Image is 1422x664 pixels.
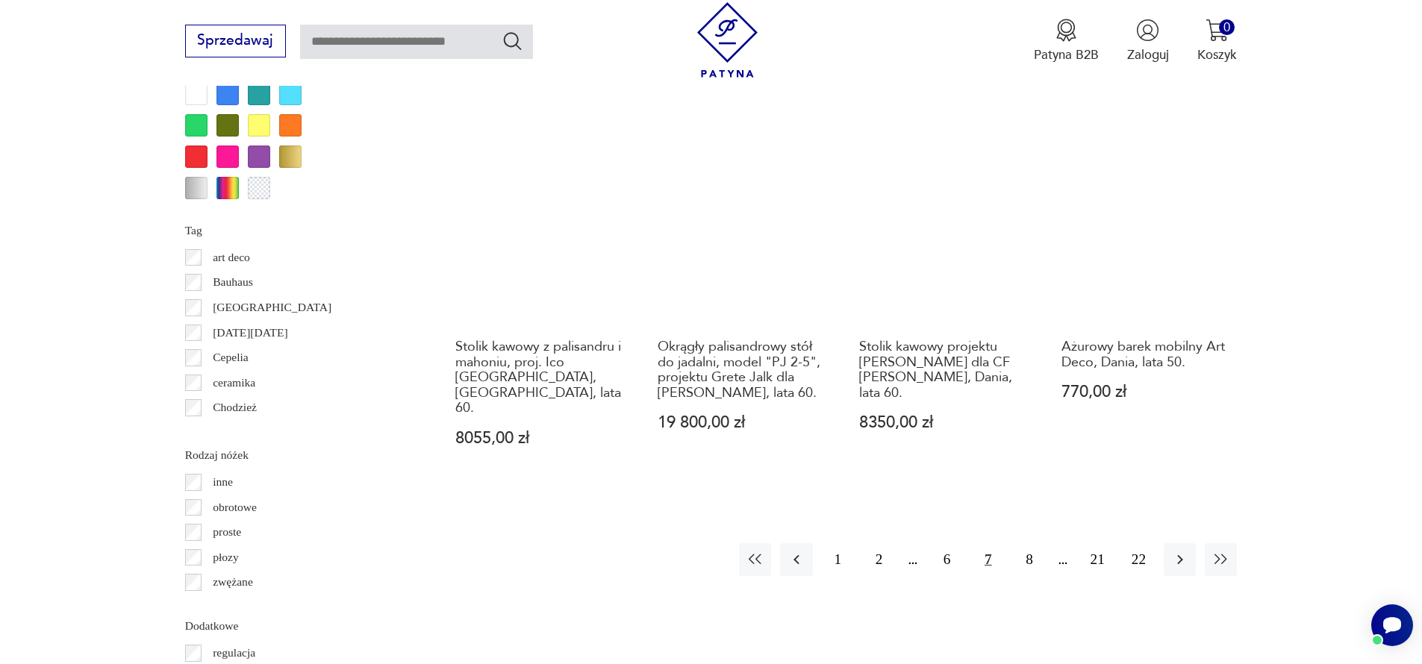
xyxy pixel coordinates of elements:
[1136,19,1159,42] img: Ikonka użytkownika
[213,298,331,317] p: [GEOGRAPHIC_DATA]
[455,339,623,416] h3: Stolik kawowy z palisandru i mahoniu, proj. Ico [GEOGRAPHIC_DATA], [GEOGRAPHIC_DATA], lata 60.
[1061,339,1229,370] h3: Ażurowy barek mobilny Art Deco, Dania, lata 50.
[213,423,255,442] p: Ćmielów
[455,430,623,446] p: 8055,00 zł
[931,543,963,575] button: 6
[185,25,286,57] button: Sprzedawaj
[1219,19,1235,35] div: 0
[213,323,287,342] p: [DATE][DATE]
[185,616,405,636] p: Dodatkowe
[185,221,405,240] p: Tag
[1055,19,1078,42] img: Ikona medalu
[1127,19,1169,63] button: Zaloguj
[859,339,1027,401] h3: Stolik kawowy projektu [PERSON_NAME] dla CF [PERSON_NAME], Dania, lata 60.
[658,415,826,430] p: 19 800,00 zł
[863,543,895,575] button: 2
[1082,543,1114,575] button: 21
[185,445,405,465] p: Rodzaj nóżek
[213,643,255,663] p: regulacja
[213,348,249,367] p: Cepelia
[213,472,233,492] p: inne
[213,522,241,542] p: proste
[822,543,854,575] button: 1
[1123,543,1155,575] button: 22
[1034,46,1099,63] p: Patyna B2B
[213,373,255,392] p: ceramika
[1197,46,1237,63] p: Koszyk
[1034,19,1099,63] button: Patyna B2B
[1371,604,1413,646] iframe: Smartsupp widget button
[859,415,1027,430] p: 8350,00 zł
[213,498,257,517] p: obrotowe
[213,572,253,592] p: zwężane
[213,398,257,417] p: Chodzież
[502,30,523,51] button: Szukaj
[1013,543,1045,575] button: 8
[1061,384,1229,400] p: 770,00 zł
[185,36,286,48] a: Sprzedawaj
[1206,19,1229,42] img: Ikona koszyka
[851,142,1035,481] a: Stolik kawowy projektu Illuma Wikkelsø dla CF Christensen, Dania, lata 60.Stolik kawowy projektu ...
[1197,19,1237,63] button: 0Koszyk
[690,2,765,78] img: Patyna - sklep z meblami i dekoracjami vintage
[447,142,632,481] a: Stolik kawowy z palisandru i mahoniu, proj. Ico Parisi, Włochy, lata 60.Stolik kawowy z palisandr...
[213,248,250,267] p: art deco
[1127,46,1169,63] p: Zaloguj
[658,339,826,401] h3: Okrągły palisandrowy stół do jadalni, model "PJ 2-5", projektu Grete Jalk dla [PERSON_NAME], lata...
[1034,19,1099,63] a: Ikona medaluPatyna B2B
[213,548,239,567] p: płozy
[1053,142,1238,481] a: Ażurowy barek mobilny Art Deco, Dania, lata 50.Ażurowy barek mobilny Art Deco, Dania, lata 50.770...
[649,142,834,481] a: Okrągły palisandrowy stół do jadalni, model "PJ 2-5", projektu Grete Jalk dla P. Jeppesen, Dania,...
[972,543,1004,575] button: 7
[213,272,253,292] p: Bauhaus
